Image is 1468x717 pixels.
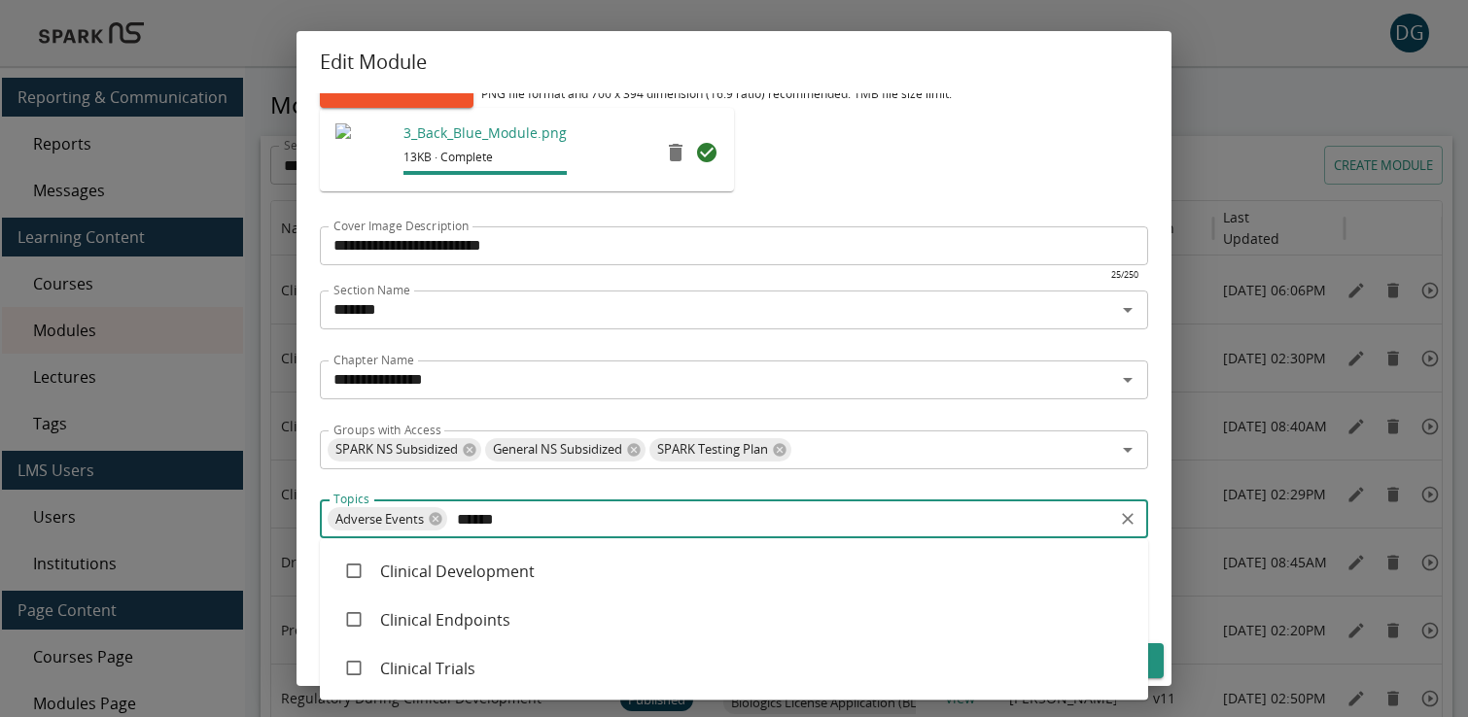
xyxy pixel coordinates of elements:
[1114,366,1141,393] button: Open
[1114,296,1141,324] button: Open
[328,508,432,530] span: Adverse Events
[333,352,414,368] label: Chapter Name
[335,123,394,182] img: https://sparklms-mediaproductionbucket-ttjvcbkz8ul7.s3.amazonaws.com/mimg/d676c6f5771e4cdba2b456f...
[333,218,470,234] label: Cover Image Description
[320,644,1148,693] li: Clinical Trials
[403,123,567,143] p: 3_Back_Blue_Module.png
[333,422,441,438] label: Groups with Access
[328,438,466,461] span: SPARK NS Subsidized
[656,133,695,172] button: remove
[649,438,776,461] span: SPARK Testing Plan
[333,282,410,298] label: Section Name
[1114,436,1141,463] button: Open
[320,596,1148,644] li: Clinical Endpoints
[485,438,630,461] span: General NS Subsidized
[403,148,567,167] span: 13KB · Complete
[328,507,447,530] div: Adverse Events
[328,438,481,461] div: SPARK NS Subsidized
[403,171,567,175] span: File upload progress
[485,438,646,461] div: General NS Subsidized
[649,438,791,461] div: SPARK Testing Plan
[333,491,369,507] label: Topics
[320,547,1148,596] li: Clinical Development
[1114,505,1141,532] button: Clear
[297,31,1171,93] h2: Edit Module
